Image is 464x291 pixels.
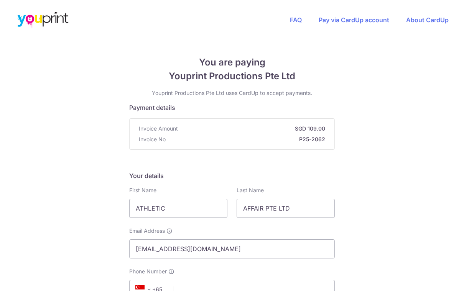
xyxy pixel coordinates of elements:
[129,103,335,112] h5: Payment details
[169,136,325,143] strong: P25-2062
[129,186,156,194] label: First Name
[129,56,335,69] span: You are paying
[237,199,335,218] input: Last name
[237,186,264,194] label: Last Name
[139,125,178,132] span: Invoice Amount
[129,239,335,258] input: Email address
[129,227,165,235] span: Email Address
[181,125,325,132] strong: SGD 109.00
[319,16,389,24] a: Pay via CardUp account
[129,69,335,83] span: Youprint Productions Pte Ltd
[129,171,335,180] h5: Your details
[406,16,449,24] a: About CardUp
[139,136,166,143] span: Invoice No
[129,268,167,275] span: Phone Number
[129,89,335,97] p: Youprint Productions Pte Ltd uses CardUp to accept payments.
[129,199,227,218] input: First name
[290,16,302,24] a: FAQ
